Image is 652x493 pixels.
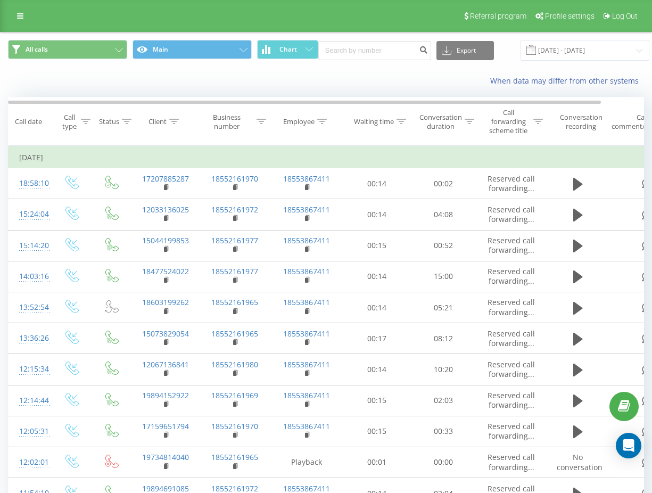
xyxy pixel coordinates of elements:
a: 12067136841 [142,359,189,369]
td: 00:01 [344,447,410,478]
td: 00:00 [410,447,477,478]
a: 18553867411 [283,266,330,276]
span: No conversation [557,452,603,472]
div: Conversation duration [419,113,462,131]
div: Call type [60,113,78,131]
a: 18553867411 [283,421,330,431]
td: 00:14 [344,354,410,385]
a: 15073829054 [142,328,189,339]
div: Conversation recording [555,113,607,131]
span: Log Out [612,12,638,20]
a: 17159651794 [142,421,189,431]
a: 18552161965 [211,328,258,339]
span: Chart [279,46,297,53]
a: 18552161965 [211,297,258,307]
a: 19734814040 [142,452,189,462]
a: 18552161977 [211,235,258,245]
a: 18553867411 [283,174,330,184]
a: 18552161972 [211,204,258,215]
span: Reserved call forwarding... [488,266,535,286]
td: 00:17 [344,323,410,354]
span: Reserved call forwarding... [488,174,535,193]
a: 18552161965 [211,452,258,462]
a: 18552161970 [211,421,258,431]
div: Client [148,117,167,126]
div: 12:15:34 [19,359,40,380]
span: Reserved call forwarding... [488,204,535,224]
a: 15044199853 [142,235,189,245]
a: 17207885287 [142,174,189,184]
div: 12:02:01 [19,452,40,473]
span: Profile settings [545,12,595,20]
a: 18553867411 [283,297,330,307]
a: 18552161970 [211,174,258,184]
span: Reserved call forwarding... [488,390,535,410]
div: 15:14:20 [19,235,40,256]
span: Reserved call forwarding... [488,421,535,441]
div: 14:03:16 [19,266,40,287]
td: 05:21 [410,292,477,323]
td: 00:14 [344,261,410,292]
div: Employee [283,117,315,126]
td: 00:15 [344,385,410,416]
a: 18552161980 [211,359,258,369]
span: Referral program [470,12,526,20]
a: 18553867411 [283,204,330,215]
span: Reserved call forwarding... [488,452,535,472]
button: Export [436,41,494,60]
a: 18553867411 [283,390,330,400]
div: 15:24:04 [19,204,40,225]
span: Reserved call forwarding... [488,297,535,317]
button: Main [133,40,252,59]
td: 15:00 [410,261,477,292]
div: Open Intercom Messenger [616,433,641,458]
a: 19894152922 [142,390,189,400]
div: Business number [200,113,254,131]
div: Call forwarding scheme title [486,108,531,135]
button: Chart [257,40,318,59]
div: 12:05:31 [19,421,40,442]
td: 00:15 [344,416,410,447]
td: Playback [269,447,344,478]
td: 10:20 [410,354,477,385]
input: Search by number [318,41,431,60]
a: 18553867411 [283,359,330,369]
a: When data may differ from other systems [490,76,644,86]
td: 02:03 [410,385,477,416]
span: Reserved call forwarding... [488,235,535,255]
div: 13:52:54 [19,297,40,318]
a: 18552161969 [211,390,258,400]
td: 00:14 [344,168,410,199]
a: 18553867411 [283,235,330,245]
div: 13:36:26 [19,328,40,349]
a: 18477524022 [142,266,189,276]
div: 18:58:10 [19,173,40,194]
span: Reserved call forwarding... [488,328,535,348]
a: 12033136025 [142,204,189,215]
td: 00:14 [344,199,410,230]
td: 00:15 [344,230,410,261]
a: 18553867411 [283,328,330,339]
div: 12:14:44 [19,390,40,411]
a: 18552161977 [211,266,258,276]
div: Waiting time [354,117,394,126]
td: 08:12 [410,323,477,354]
span: All calls [26,45,48,54]
td: 00:52 [410,230,477,261]
span: Reserved call forwarding... [488,359,535,379]
div: Call date [15,117,42,126]
div: Status [99,117,119,126]
a: 18603199262 [142,297,189,307]
td: 00:02 [410,168,477,199]
button: All calls [8,40,127,59]
td: 00:14 [344,292,410,323]
td: 04:08 [410,199,477,230]
td: 00:33 [410,416,477,447]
